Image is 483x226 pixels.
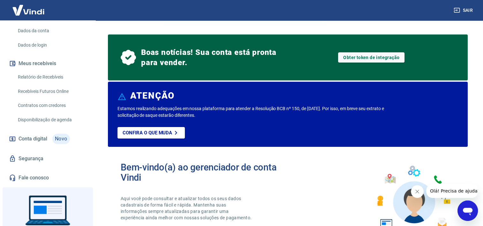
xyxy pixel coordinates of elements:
[8,152,88,166] a: Segurança
[411,185,424,198] iframe: Fechar mensagem
[8,131,88,147] a: Conta digitalNovo
[452,4,475,16] button: Sair
[121,162,288,183] h2: Bem-vindo(a) ao gerenciador de conta Vindi
[15,39,88,52] a: Dados de login
[19,134,47,143] span: Conta digital
[8,171,88,185] a: Fale conosco
[15,24,88,37] a: Dados da conta
[121,195,253,221] p: Aqui você pode consultar e atualizar todos os seus dados cadastrais de forma fácil e rápida. Mant...
[15,99,88,112] a: Contratos com credores
[117,105,390,119] p: Estamos realizando adequações em nossa plataforma para atender a Resolução BCB nº 150, de [DATE]....
[52,134,70,144] span: Novo
[4,4,54,10] span: Olá! Precisa de ajuda?
[8,56,88,71] button: Meus recebíveis
[117,127,185,139] a: Confira o que muda
[15,85,88,98] a: Recebíveis Futuros Online
[457,200,478,221] iframe: Botão para abrir a janela de mensagens
[141,47,279,68] span: Boas notícias! Sua conta está pronta para vender.
[130,93,175,99] h6: ATENÇÃO
[15,71,88,84] a: Relatório de Recebíveis
[8,0,49,20] img: Vindi
[338,52,404,63] a: Obter token de integração
[15,113,88,126] a: Disponibilização de agenda
[123,130,172,136] p: Confira o que muda
[426,184,478,198] iframe: Mensagem da empresa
